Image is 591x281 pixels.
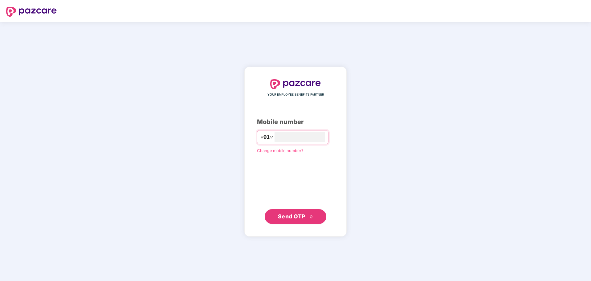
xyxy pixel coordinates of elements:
[257,148,304,153] a: Change mobile number?
[6,7,57,17] img: logo
[309,215,313,219] span: double-right
[257,117,334,127] div: Mobile number
[267,92,324,97] span: YOUR EMPLOYEE BENEFITS PARTNER
[260,133,270,141] span: +91
[270,135,273,139] span: down
[265,209,326,224] button: Send OTPdouble-right
[278,213,305,220] span: Send OTP
[270,79,321,89] img: logo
